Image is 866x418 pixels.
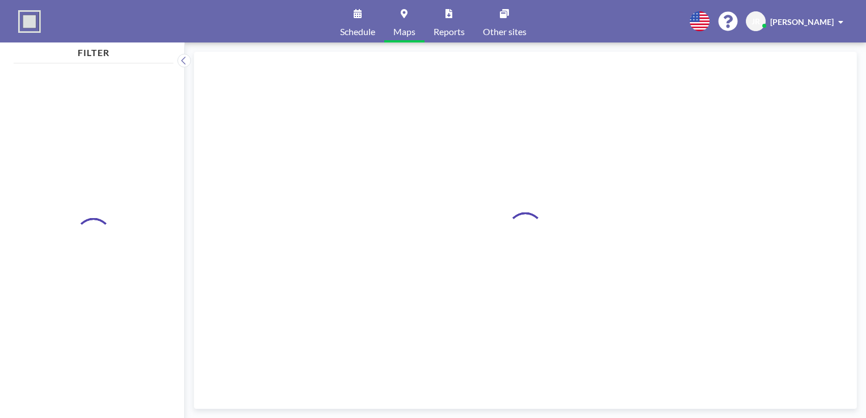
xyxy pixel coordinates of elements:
[483,27,527,36] span: Other sites
[393,27,415,36] span: Maps
[18,10,41,33] img: organization-logo
[14,42,173,58] h4: FILTER
[340,27,375,36] span: Schedule
[434,27,465,36] span: Reports
[770,17,834,27] span: [PERSON_NAME]
[752,16,760,27] span: JR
